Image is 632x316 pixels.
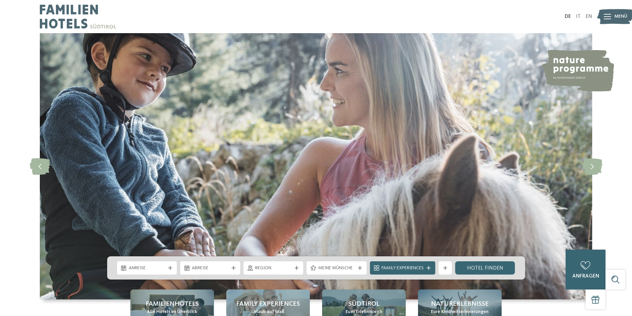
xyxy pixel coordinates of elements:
[431,299,489,309] span: Naturerlebnisse
[348,299,380,309] span: Südtirol
[146,299,199,309] span: Familienhotels
[565,14,571,19] a: DE
[192,265,229,272] span: Abreise
[40,33,592,299] img: Familienhotels Südtirol: The happy family places
[614,13,627,20] span: Menü
[541,50,614,92] img: nature programme by Familienhotels Südtirol
[431,309,489,315] span: Eure Kindheitserinnerungen
[251,309,284,315] span: Urlaub auf Maß
[455,261,515,275] a: Hotel finden
[147,309,197,315] span: Alle Hotels im Überblick
[236,299,300,309] span: Family Experiences
[255,265,292,272] span: Region
[129,265,166,272] span: Anreise
[566,250,605,289] a: anfragen
[572,274,599,279] span: anfragen
[382,265,424,272] span: Family Experiences
[576,14,581,19] a: IT
[346,309,383,315] span: Euer Erlebnisreich
[318,265,355,272] span: Meine Wünsche
[586,14,592,19] a: EN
